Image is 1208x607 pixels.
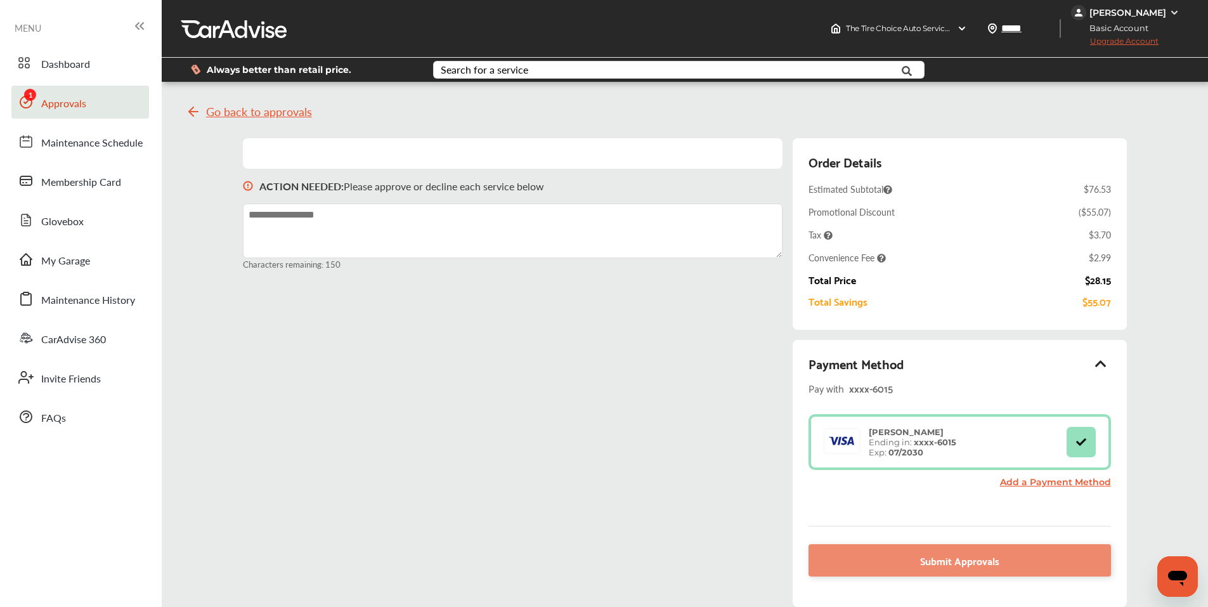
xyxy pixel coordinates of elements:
[41,292,135,309] span: Maintenance History
[1084,183,1111,195] div: $76.53
[809,228,833,241] span: Tax
[1072,22,1158,35] span: Basic Account
[186,104,201,119] img: svg+xml;base64,PHN2ZyB4bWxucz0iaHR0cDovL3d3dy53My5vcmcvMjAwMC9zdmciIHdpZHRoPSIyNCIgaGVpZ2h0PSIyNC...
[831,23,841,34] img: header-home-logo.8d720a4f.svg
[11,125,149,158] a: Maintenance Schedule
[41,56,90,73] span: Dashboard
[862,427,963,457] div: Ending in: Exp:
[869,427,944,437] strong: [PERSON_NAME]
[191,64,200,75] img: dollor_label_vector.a70140d1.svg
[987,23,997,34] img: location_vector.a44bc228.svg
[243,169,253,204] img: svg+xml;base64,PHN2ZyB3aWR0aD0iMTYiIGhlaWdodD0iMTciIHZpZXdCb3g9IjAgMCAxNiAxNyIgZmlsbD0ibm9uZSIgeG...
[1089,228,1111,241] div: $3.70
[41,174,121,191] span: Membership Card
[1169,8,1179,18] img: WGsFRI8htEPBVLJbROoPRyZpYNWhNONpIPPETTm6eUC0GeLEiAAAAAElFTkSuQmCC
[41,253,90,270] span: My Garage
[41,96,86,112] span: Approvals
[920,552,999,569] span: Submit Approvals
[11,164,149,197] a: Membership Card
[1060,19,1061,38] img: header-divider.bc55588e.svg
[441,65,528,75] div: Search for a service
[1089,251,1111,264] div: $2.99
[809,251,886,264] span: Convenience Fee
[11,282,149,315] a: Maintenance History
[1082,296,1111,307] div: $55.07
[1085,274,1111,285] div: $28.15
[11,46,149,79] a: Dashboard
[809,379,844,396] span: Pay with
[11,86,149,119] a: Approvals
[1071,5,1086,20] img: jVpblrzwTbfkPYzPPzSLxeg0AAAAASUVORK5CYII=
[1071,36,1159,52] span: Upgrade Account
[809,183,892,195] span: Estimated Subtotal
[15,23,41,33] span: MENU
[809,151,881,173] div: Order Details
[41,371,101,388] span: Invite Friends
[11,204,149,237] a: Glovebox
[11,361,149,394] a: Invite Friends
[41,214,84,230] span: Glovebox
[11,322,149,355] a: CarAdvise 360
[243,258,783,270] small: Characters remaining: 150
[41,332,106,348] span: CarAdvise 360
[888,447,923,457] strong: 07/2030
[1089,7,1166,18] div: [PERSON_NAME]
[41,410,66,427] span: FAQs
[1157,556,1198,597] iframe: Button to launch messaging window
[11,400,149,433] a: FAQs
[809,206,895,218] div: Promotional Discount
[914,437,956,447] strong: xxxx- 6015
[809,353,1110,374] div: Payment Method
[1079,206,1111,218] div: ( $55.07 )
[207,65,351,74] span: Always better than retail price.
[809,296,867,307] div: Total Savings
[11,243,149,276] a: My Garage
[41,135,143,152] span: Maintenance Schedule
[849,379,1008,396] div: xxxx- 6015
[259,179,544,193] p: Please approve or decline each service below
[259,179,344,193] b: ACTION NEEDED :
[809,274,856,285] div: Total Price
[957,23,967,34] img: header-down-arrow.9dd2ce7d.svg
[206,105,312,118] span: Go back to approvals
[809,544,1110,577] a: Submit Approvals
[1000,476,1111,488] a: Add a Payment Method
